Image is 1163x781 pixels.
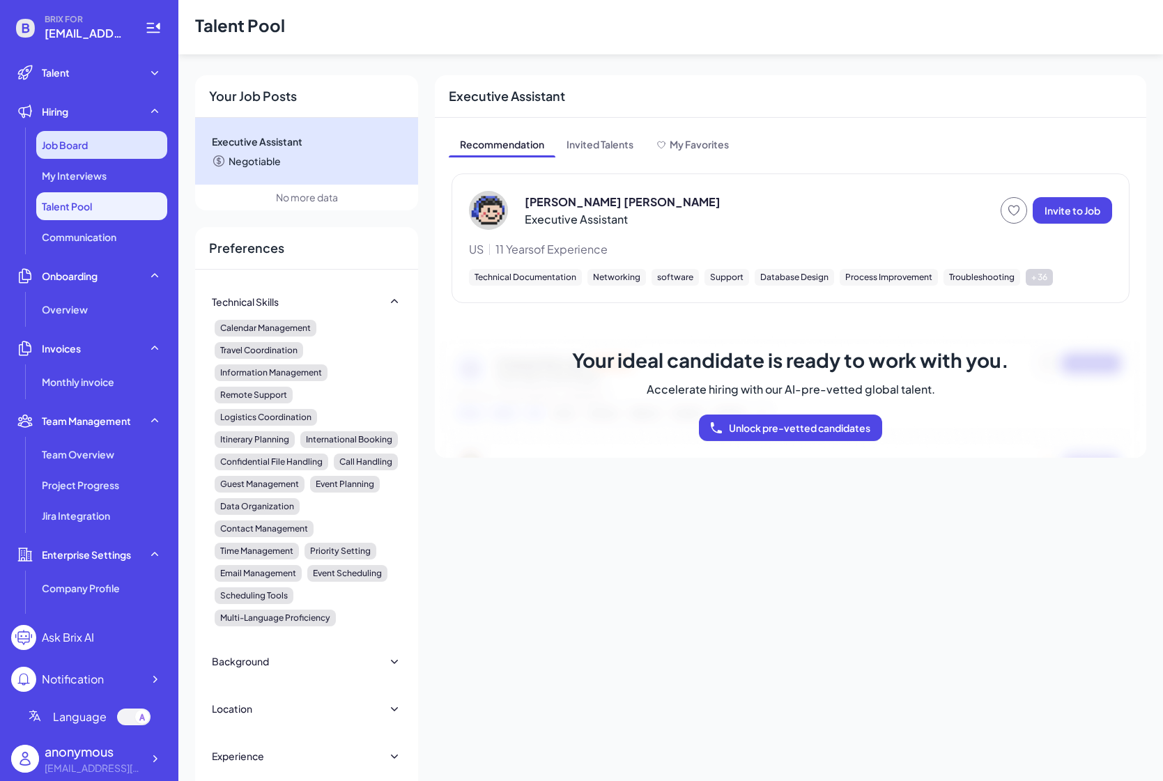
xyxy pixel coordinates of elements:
span: Job Board [42,138,88,152]
p: [PERSON_NAME] [PERSON_NAME] [525,194,721,210]
span: Recommendation [449,134,555,157]
p: Executive Assistant [525,211,721,228]
span: Invite to Job [1045,204,1100,217]
span: US [469,241,484,258]
span: Team Overview [42,447,114,461]
div: Calendar Management [215,320,316,337]
img: talent-bg [435,331,1146,458]
span: Communication [42,230,116,244]
div: Contact Management [215,520,314,537]
div: Ask Brix AI [42,629,94,646]
div: Database Design [755,269,834,286]
img: Vimala Mark [469,191,508,230]
div: Guest Management [215,476,305,493]
span: Talent Pool [42,199,92,213]
div: Priority Setting [305,543,376,559]
span: 11 Years of Experience [495,241,608,258]
span: Your ideal candidate is ready to work with you. [572,348,1009,373]
div: No more data [276,190,338,205]
div: mzheng@himcap.com [45,761,142,775]
div: anonymous [45,742,142,761]
div: software [652,269,699,286]
button: Invite to Job [1033,197,1112,224]
span: Accelerate hiring with our AI-pre-vetted global talent. [647,381,935,398]
div: Process Improvement [840,269,938,286]
span: Overview [42,302,88,316]
div: Logistics Coordination [215,409,317,426]
div: Technical Skills [212,295,279,309]
div: Support [704,269,749,286]
span: Invited Talents [555,134,645,157]
div: Remote Support [215,387,293,403]
div: Itinerary Planning [215,431,295,448]
img: user_logo.png [11,745,39,773]
div: Email Management [215,565,302,582]
span: Executive Assistant [212,134,401,148]
span: Monthly invoice [42,375,114,389]
div: Preferences [195,227,418,270]
div: Networking [587,269,646,286]
div: Information Management [215,364,328,381]
div: Background [212,654,269,668]
div: Location [212,702,252,716]
span: Enterprise Settings [42,548,131,562]
span: Unlock pre-vetted candidates [729,422,870,434]
span: Jira Integration [42,509,110,523]
span: Account Management [42,612,146,626]
div: Notification [42,671,104,688]
div: Your Job Posts [195,75,418,118]
div: Troubleshooting [944,269,1020,286]
div: Event Scheduling [307,565,387,582]
div: International Booking [300,431,398,448]
span: BRIX FOR [45,14,128,25]
div: Call Handling [334,454,398,470]
div: Technical Documentation [469,269,582,286]
span: Onboarding [42,269,98,283]
span: Team Management [42,414,131,428]
div: Experience [212,749,264,763]
span: Invoices [42,341,81,355]
div: Time Management [215,543,299,559]
span: Project Progress [42,478,119,492]
div: Event Planning [310,476,380,493]
div: Multi-Language Proficiency [215,610,336,626]
div: Data Organization [215,498,300,515]
div: Executive Assistant [435,75,1146,118]
div: Scheduling Tools [215,587,293,604]
span: Talent [42,65,70,79]
div: Travel Coordination [215,342,303,359]
span: Language [53,709,107,725]
div: + 36 [1026,269,1053,286]
span: My Interviews [42,169,107,183]
span: My Favorites [670,138,729,150]
span: mzheng@himcap.com [45,25,128,42]
div: Confidential File Handling [215,454,328,470]
button: Unlock pre-vetted candidates [699,415,882,441]
span: Company Profile [42,581,120,595]
span: Negotiable [229,154,281,168]
span: Hiring [42,105,68,118]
